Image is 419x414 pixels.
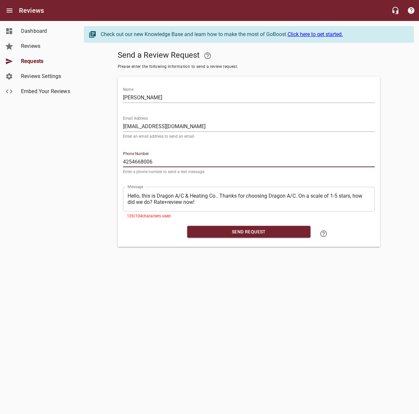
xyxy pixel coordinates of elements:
[123,116,148,120] label: Email Address
[123,134,375,138] p: Enter an email address to send an email.
[21,72,71,80] span: Reviews Settings
[123,170,375,174] p: Enter a phone number to send a text message.
[21,42,71,50] span: Reviews
[187,226,310,238] button: Send Request
[316,226,331,242] a: Learn how to "Send a Review Request"
[200,48,215,64] a: Your Google or Facebook account must be connected to "Send a Review Request"
[128,193,370,205] textarea: Hello, this is Dragon A/C & Heating Co.. Thanks for choosing Dragon A/C. On a scale of 1-5 stars,...
[2,3,17,18] button: Open drawer
[123,152,149,156] label: Phone Number
[118,48,380,64] h5: Send a Review Request
[21,27,71,35] span: Dashboard
[403,3,419,18] button: Support Portal
[388,3,403,18] button: Live Chat
[21,88,71,95] span: Embed Your Reviews
[127,214,171,218] span: 129 / 104 characters used.
[118,64,380,70] span: Please enter the following information to send a review request.
[101,30,407,38] div: Check out our new Knowledge Base and learn how to make the most of GoBoost.
[288,31,343,37] a: Click here to get started.
[21,57,71,65] span: Requests
[192,228,305,236] span: Send Request
[123,88,133,91] label: Name
[19,5,44,16] h6: Reviews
